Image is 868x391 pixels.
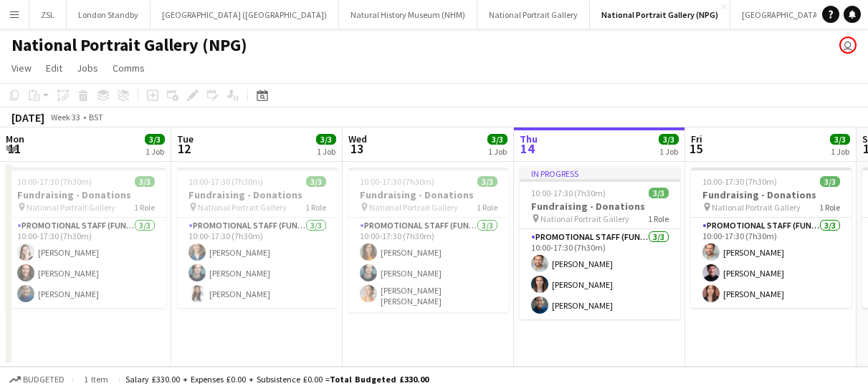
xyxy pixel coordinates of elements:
app-card-role: Promotional Staff (Fundraiser)3/310:00-17:30 (7h30m)[PERSON_NAME][PERSON_NAME][PERSON_NAME] [PERS... [348,218,509,312]
span: 1 Role [477,202,497,213]
app-card-role: Promotional Staff (Fundraiser)3/310:00-17:30 (7h30m)[PERSON_NAME][PERSON_NAME][PERSON_NAME] [520,229,680,319]
span: 10:00-17:30 (7h30m) [702,176,777,187]
span: 1 Role [305,202,326,213]
span: 10:00-17:30 (7h30m) [531,188,606,198]
div: [DATE] [11,110,44,125]
app-job-card: 10:00-17:30 (7h30m)3/3Fundraising - Donations National Portrait Gallery1 RolePromotional Staff (F... [348,168,509,312]
app-job-card: 10:00-17:30 (7h30m)3/3Fundraising - Donations National Portrait Gallery1 RolePromotional Staff (F... [177,168,338,308]
div: Salary £330.00 + Expenses £0.00 + Subsistence £0.00 = [125,374,429,385]
app-card-role: Promotional Staff (Fundraiser)3/310:00-17:30 (7h30m)[PERSON_NAME][PERSON_NAME][PERSON_NAME] [6,218,166,308]
span: 3/3 [477,176,497,187]
span: Edit [46,62,62,74]
span: 10:00-17:30 (7h30m) [360,176,434,187]
span: National Portrait Gallery [712,202,801,213]
span: Thu [520,132,538,145]
span: 3/3 [820,176,840,187]
h1: National Portrait Gallery (NPG) [11,34,247,56]
div: 1 Job [317,146,335,157]
span: 3/3 [306,176,326,187]
app-job-card: 10:00-17:30 (7h30m)3/3Fundraising - Donations National Portrait Gallery1 RolePromotional Staff (F... [6,168,166,308]
h3: Fundraising - Donations [177,188,338,201]
span: Week 33 [47,112,83,122]
span: Comms [113,62,145,74]
span: 14 [518,140,538,157]
span: 3/3 [145,134,165,145]
span: National Portrait Gallery [27,202,115,213]
div: 1 Job [659,146,678,157]
button: Natural History Museum (NHM) [339,1,477,29]
span: 3/3 [830,134,850,145]
h3: Fundraising - Donations [520,200,680,213]
span: Total Budgeted £330.00 [330,374,429,385]
app-user-avatar: Claudia Lewis [839,37,857,54]
div: 1 Job [488,146,507,157]
span: 3/3 [316,134,336,145]
div: BST [89,112,103,122]
span: 3/3 [649,188,669,198]
span: Fri [691,132,702,145]
span: 13 [346,140,367,157]
h3: Fundraising - Donations [348,188,509,201]
a: Jobs [71,59,104,77]
a: Edit [40,59,68,77]
button: Budgeted [7,372,67,387]
span: Tue [177,132,194,145]
button: [GEOGRAPHIC_DATA] ([GEOGRAPHIC_DATA]) [151,1,339,29]
span: 3/3 [659,134,679,145]
button: National Portrait Gallery (NPG) [590,1,730,29]
span: National Portrait Gallery [369,202,458,213]
span: 1 Role [819,202,840,213]
span: 3/3 [135,176,155,187]
h3: Fundraising - Donations [691,188,852,201]
span: 10:00-17:30 (7h30m) [189,176,263,187]
span: 15 [689,140,702,157]
span: Budgeted [23,375,65,385]
span: View [11,62,32,74]
span: 11 [4,140,24,157]
span: National Portrait Gallery [540,213,629,224]
span: National Portrait Gallery [198,202,287,213]
span: 1 Role [134,202,155,213]
span: 3/3 [487,134,507,145]
app-card-role: Promotional Staff (Fundraiser)3/310:00-17:30 (7h30m)[PERSON_NAME][PERSON_NAME][PERSON_NAME] [177,218,338,308]
button: National Portrait Gallery [477,1,590,29]
button: [GEOGRAPHIC_DATA] (HES) [730,1,854,29]
span: 1 Role [648,213,669,224]
app-job-card: In progress10:00-17:30 (7h30m)3/3Fundraising - Donations National Portrait Gallery1 RolePromotion... [520,168,680,319]
app-card-role: Promotional Staff (Fundraiser)3/310:00-17:30 (7h30m)[PERSON_NAME][PERSON_NAME][PERSON_NAME] [691,218,852,308]
button: ZSL [29,1,67,29]
div: 1 Job [831,146,849,157]
span: 1 item [79,374,113,385]
div: 1 Job [146,146,164,157]
app-job-card: 10:00-17:30 (7h30m)3/3Fundraising - Donations National Portrait Gallery1 RolePromotional Staff (F... [691,168,852,308]
a: Comms [107,59,151,77]
div: In progress [520,168,680,179]
span: Mon [6,132,24,145]
a: View [6,59,37,77]
button: London Standby [67,1,151,29]
span: Wed [348,132,367,145]
span: 10:00-17:30 (7h30m) [17,176,92,187]
span: 12 [175,140,194,157]
h3: Fundraising - Donations [6,188,166,201]
span: Jobs [77,62,98,74]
